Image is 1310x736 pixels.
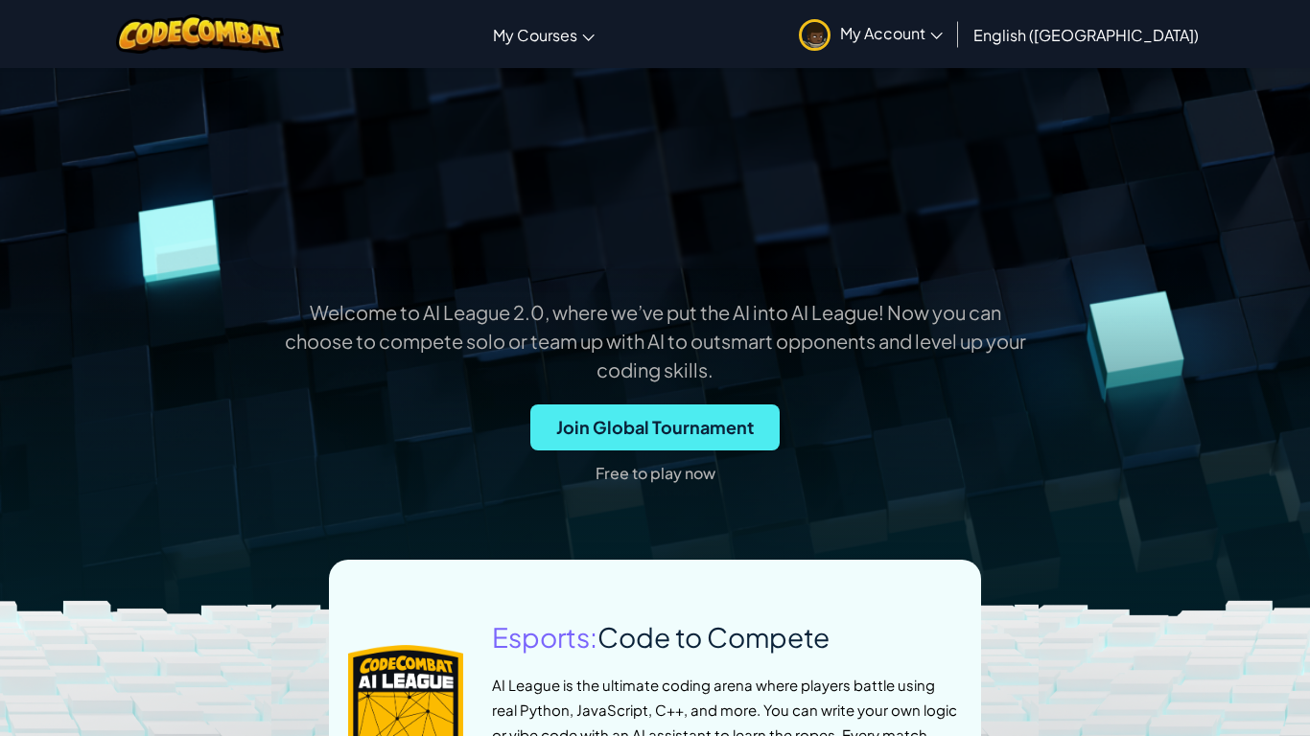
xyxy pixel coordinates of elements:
img: CodeCombat logo [116,14,284,54]
a: My Courses [483,9,604,60]
button: Join Global Tournament [530,404,780,450]
span: My Account [840,23,943,43]
a: My Account [789,4,952,64]
a: English ([GEOGRAPHIC_DATA]) [964,9,1208,60]
span: Esports: [492,620,597,654]
img: avatar [799,19,830,51]
span: Code to Compete [597,620,830,654]
span: English ([GEOGRAPHIC_DATA]) [973,25,1199,45]
p: Free to play now [596,458,715,489]
span: My Courses [493,25,577,45]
